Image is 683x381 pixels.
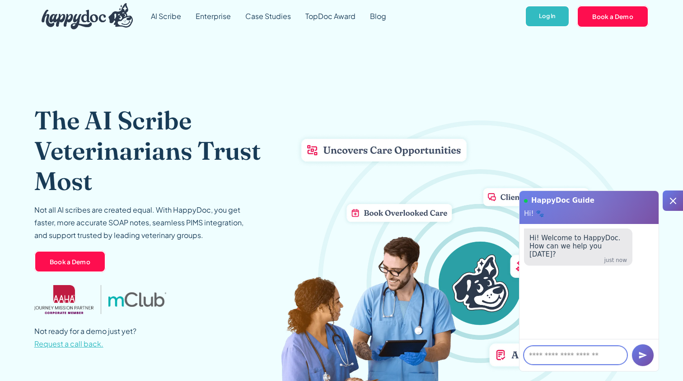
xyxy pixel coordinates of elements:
a: home [34,1,133,32]
a: Book a Demo [34,251,106,272]
img: AAHA Advantage logo [34,285,94,314]
span: Request a call back. [34,339,103,348]
p: Not all AI scribes are created equal. With HappyDoc, you get faster, more accurate SOAP notes, se... [34,204,251,242]
a: Book a Demo [577,5,649,27]
a: Log In [525,5,570,28]
p: Not ready for a demo just yet? [34,325,136,350]
img: HappyDoc Logo: A happy dog with his ear up, listening. [42,3,133,29]
img: mclub logo [108,292,166,307]
h1: The AI Scribe Veterinarians Trust Most [34,105,311,196]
